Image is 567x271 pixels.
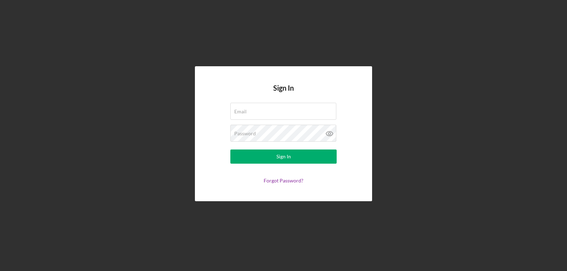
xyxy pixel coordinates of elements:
h4: Sign In [273,84,294,103]
div: Sign In [276,149,291,164]
label: Password [234,131,256,136]
a: Forgot Password? [264,177,303,184]
button: Sign In [230,149,337,164]
label: Email [234,109,247,114]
